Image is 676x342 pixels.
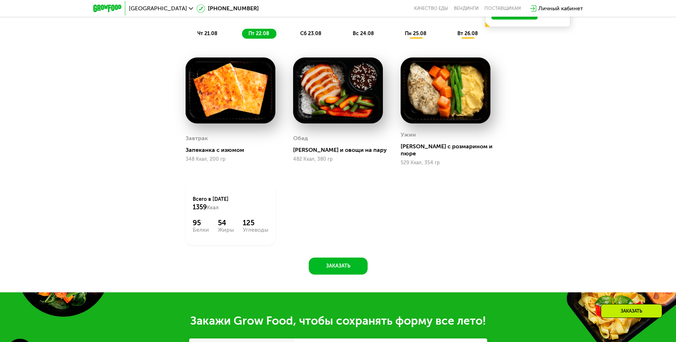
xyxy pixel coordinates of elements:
[300,31,321,37] span: сб 23.08
[457,31,478,37] span: вт 26.08
[186,147,281,154] div: Запеканка с изюмом
[197,31,218,37] span: чт 21.08
[218,227,234,233] div: Жиры
[353,31,374,37] span: вс 24.08
[193,203,207,211] span: 1359
[601,304,662,318] div: Заказать
[207,205,219,211] span: Ккал
[243,219,268,227] div: 125
[309,258,368,275] button: Заказать
[186,133,208,144] div: Завтрак
[243,227,268,233] div: Углеводы
[401,160,490,166] div: 529 Ккал, 354 гр
[218,219,234,227] div: 54
[193,227,209,233] div: Белки
[414,6,448,11] a: Качество еды
[186,156,275,162] div: 348 Ккал, 200 гр
[484,6,521,11] div: поставщикам
[129,6,187,11] span: [GEOGRAPHIC_DATA]
[293,133,308,144] div: Обед
[538,4,583,13] div: Личный кабинет
[405,31,427,37] span: пн 25.08
[401,143,496,157] div: [PERSON_NAME] с розмарином и пюре
[248,31,269,37] span: пт 22.08
[193,196,268,211] div: Всего в [DATE]
[197,4,259,13] a: [PHONE_NUMBER]
[193,219,209,227] div: 95
[401,129,416,140] div: Ужин
[293,147,389,154] div: [PERSON_NAME] и овощи на пару
[454,6,479,11] a: Вендинги
[293,156,383,162] div: 482 Ккал, 380 гр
